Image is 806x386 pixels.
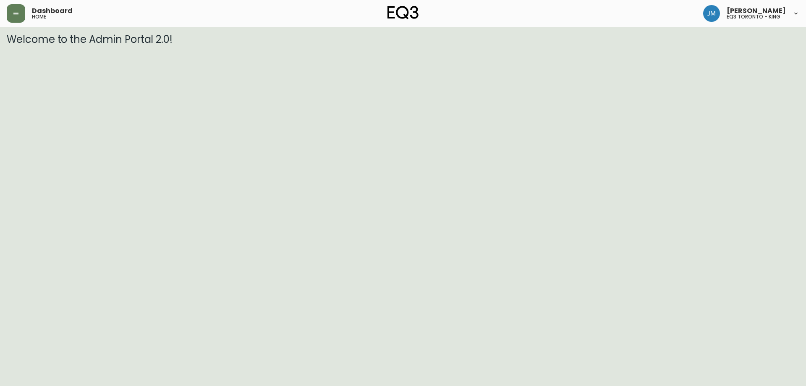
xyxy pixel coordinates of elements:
img: logo [387,6,419,19]
span: Dashboard [32,8,73,14]
img: b88646003a19a9f750de19192e969c24 [703,5,720,22]
h3: Welcome to the Admin Portal 2.0! [7,34,799,45]
h5: home [32,14,46,19]
span: [PERSON_NAME] [727,8,786,14]
h5: eq3 toronto - king [727,14,780,19]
